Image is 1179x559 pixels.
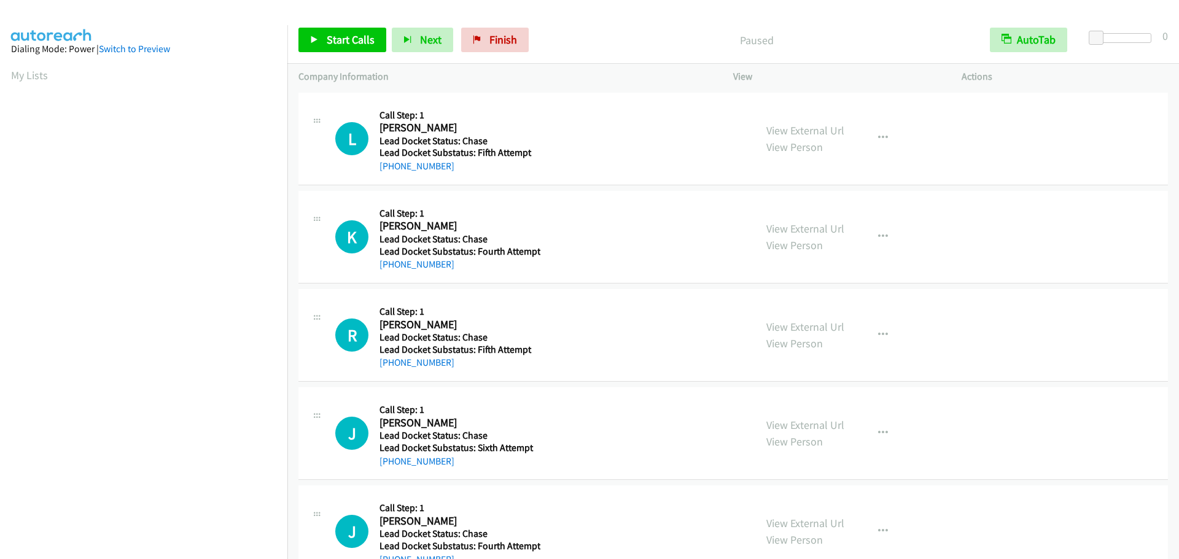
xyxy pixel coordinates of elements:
a: View External Url [766,516,844,530]
span: Start Calls [327,33,375,47]
h5: Call Step: 1 [379,502,540,514]
h2: [PERSON_NAME] [379,416,540,430]
a: View External Url [766,123,844,137]
h1: L [335,122,368,155]
div: Dialing Mode: Power | [11,42,276,56]
h2: [PERSON_NAME] [379,219,540,233]
p: View [733,69,940,84]
a: View Person [766,434,823,449]
a: View Person [766,336,823,350]
span: Finish [489,33,517,47]
h5: Call Step: 1 [379,207,540,220]
h5: Lead Docket Status: Chase [379,331,540,344]
h5: Lead Docket Substatus: Fourth Attempt [379,245,540,258]
h5: Lead Docket Substatus: Sixth Attempt [379,442,540,454]
h5: Lead Docket Substatus: Fifth Attempt [379,147,540,159]
div: The call is yet to be attempted [335,220,368,253]
h5: Lead Docket Status: Chase [379,135,540,147]
p: Company Information [298,69,711,84]
div: The call is yet to be attempted [335,318,368,352]
h1: J [335,417,368,450]
h1: R [335,318,368,352]
h5: Lead Docket Status: Chase [379,430,540,442]
a: [PHONE_NUMBER] [379,258,454,270]
a: [PHONE_NUMBER] [379,455,454,467]
h5: Call Step: 1 [379,404,540,416]
a: View External Url [766,418,844,432]
a: View Person [766,140,823,154]
h5: Lead Docket Substatus: Fourth Attempt [379,540,540,552]
a: View External Url [766,222,844,236]
div: The call is yet to be attempted [335,122,368,155]
span: Next [420,33,442,47]
h2: [PERSON_NAME] [379,514,540,528]
a: Start Calls [298,28,386,52]
div: The call is yet to be attempted [335,417,368,450]
a: [PHONE_NUMBER] [379,160,454,172]
a: View External Url [766,320,844,334]
h2: [PERSON_NAME] [379,121,540,135]
a: [PHONE_NUMBER] [379,357,454,368]
h5: Lead Docket Substatus: Fifth Attempt [379,344,540,356]
div: The call is yet to be attempted [335,515,368,548]
h5: Call Step: 1 [379,306,540,318]
div: Delay between calls (in seconds) [1095,33,1151,43]
button: AutoTab [990,28,1067,52]
a: View Person [766,238,823,252]
a: Switch to Preview [99,43,170,55]
p: Actions [962,69,1168,84]
h5: Call Step: 1 [379,109,540,121]
div: 0 [1162,28,1168,44]
h5: Lead Docket Status: Chase [379,233,540,245]
h2: [PERSON_NAME] [379,318,540,332]
button: Next [392,28,453,52]
h1: J [335,515,368,548]
a: View Person [766,533,823,547]
a: Finish [461,28,529,52]
h1: K [335,220,368,253]
h5: Lead Docket Status: Chase [379,528,540,540]
p: Paused [545,32,968,48]
a: My Lists [11,68,48,82]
